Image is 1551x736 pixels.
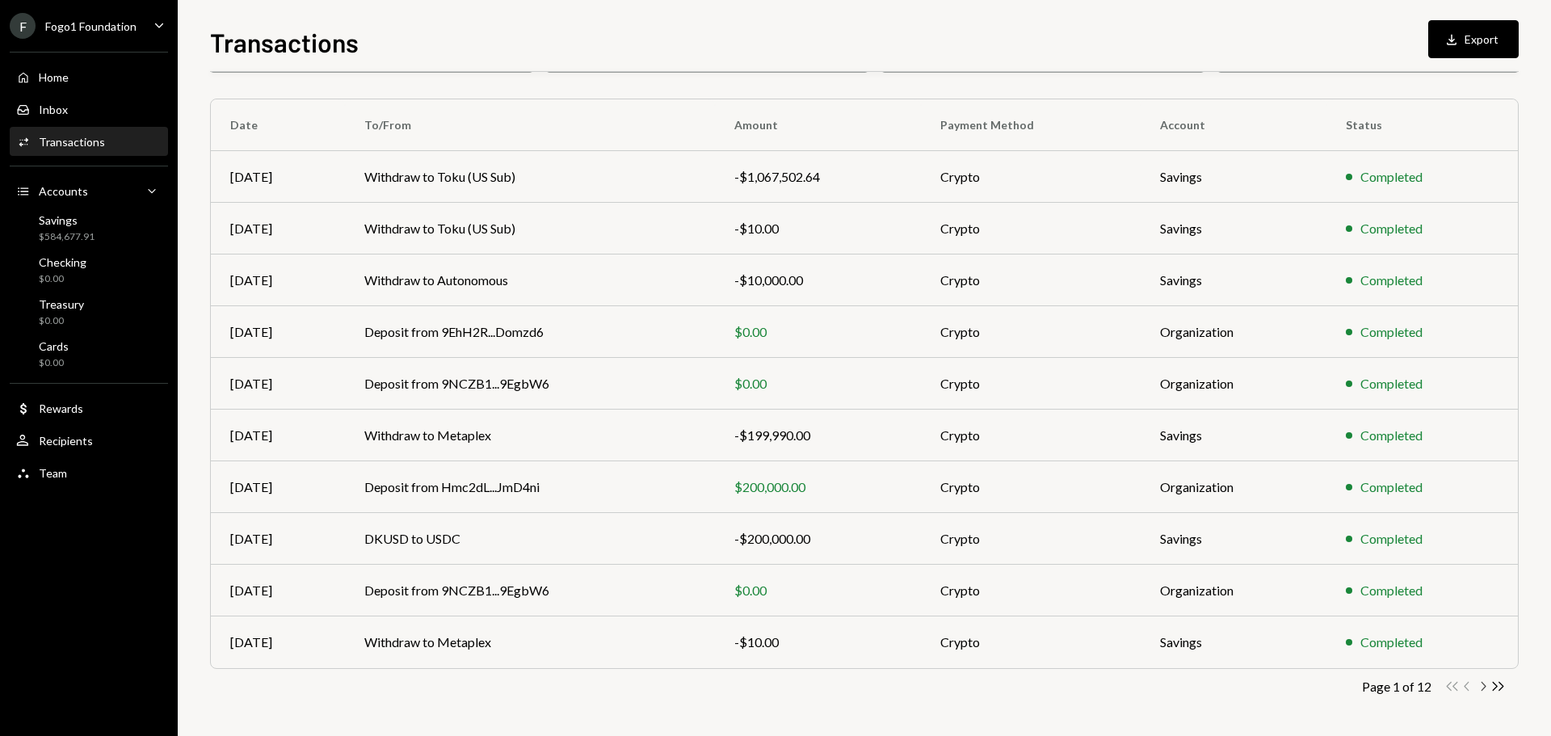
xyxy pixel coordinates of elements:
div: Completed [1360,219,1423,238]
div: [DATE] [230,167,326,187]
div: $0.00 [39,314,84,328]
th: Date [211,99,345,151]
th: To/From [345,99,716,151]
td: Crypto [921,203,1141,254]
div: [DATE] [230,374,326,393]
div: $0.00 [734,581,902,600]
td: Crypto [921,616,1141,668]
div: -$1,067,502.64 [734,167,902,187]
div: Home [39,70,69,84]
td: Withdraw to Autonomous [345,254,716,306]
div: [DATE] [230,322,326,342]
a: Accounts [10,176,168,205]
div: [DATE] [230,426,326,445]
td: Organization [1141,565,1326,616]
th: Account [1141,99,1326,151]
div: Completed [1360,322,1423,342]
div: $0.00 [39,272,86,286]
div: -$200,000.00 [734,529,902,549]
td: Crypto [921,513,1141,565]
td: DKUSD to USDC [345,513,716,565]
td: Crypto [921,358,1141,410]
a: Checking$0.00 [10,250,168,289]
td: Withdraw to Metaplex [345,616,716,668]
td: Withdraw to Metaplex [345,410,716,461]
td: Deposit from 9NCZB1...9EgbW6 [345,565,716,616]
td: Deposit from Hmc2dL...JmD4ni [345,461,716,513]
div: [DATE] [230,581,326,600]
div: -$10,000.00 [734,271,902,290]
a: Cards$0.00 [10,334,168,373]
div: $0.00 [734,374,902,393]
div: Fogo1 Foundation [45,19,137,33]
td: Savings [1141,254,1326,306]
td: Savings [1141,203,1326,254]
a: Team [10,458,168,487]
div: [DATE] [230,529,326,549]
td: Crypto [921,306,1141,358]
div: [DATE] [230,271,326,290]
div: [DATE] [230,477,326,497]
div: Team [39,466,67,480]
td: Withdraw to Toku (US Sub) [345,203,716,254]
div: $584,677.91 [39,230,95,244]
div: $0.00 [39,356,69,370]
div: Accounts [39,184,88,198]
td: Crypto [921,565,1141,616]
th: Status [1326,99,1518,151]
div: Recipients [39,434,93,448]
td: Savings [1141,410,1326,461]
div: Completed [1360,426,1423,445]
div: $0.00 [734,322,902,342]
td: Crypto [921,410,1141,461]
div: Checking [39,255,86,269]
td: Savings [1141,616,1326,668]
div: Page 1 of 12 [1362,679,1431,694]
th: Payment Method [921,99,1141,151]
td: Crypto [921,254,1141,306]
td: Withdraw to Toku (US Sub) [345,151,716,203]
div: Savings [39,213,95,227]
div: Completed [1360,581,1423,600]
td: Crypto [921,461,1141,513]
a: Home [10,62,168,91]
div: -$10.00 [734,219,902,238]
div: $200,000.00 [734,477,902,497]
td: Savings [1141,513,1326,565]
div: Cards [39,339,69,353]
td: Savings [1141,151,1326,203]
div: Completed [1360,167,1423,187]
div: F [10,13,36,39]
td: Organization [1141,461,1326,513]
div: Treasury [39,297,84,311]
a: Inbox [10,95,168,124]
div: Rewards [39,402,83,415]
div: Completed [1360,477,1423,497]
td: Deposit from 9NCZB1...9EgbW6 [345,358,716,410]
a: Treasury$0.00 [10,292,168,331]
h1: Transactions [210,26,359,58]
td: Organization [1141,358,1326,410]
a: Recipients [10,426,168,455]
div: -$10.00 [734,633,902,652]
a: Transactions [10,127,168,156]
div: Completed [1360,374,1423,393]
td: Crypto [921,151,1141,203]
div: -$199,990.00 [734,426,902,445]
button: Export [1428,20,1519,58]
a: Savings$584,677.91 [10,208,168,247]
div: [DATE] [230,633,326,652]
div: Completed [1360,529,1423,549]
td: Organization [1141,306,1326,358]
div: Transactions [39,135,105,149]
div: Inbox [39,103,68,116]
a: Rewards [10,393,168,423]
div: Completed [1360,633,1423,652]
th: Amount [715,99,921,151]
td: Deposit from 9EhH2R...Domzd6 [345,306,716,358]
div: Completed [1360,271,1423,290]
div: [DATE] [230,219,326,238]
